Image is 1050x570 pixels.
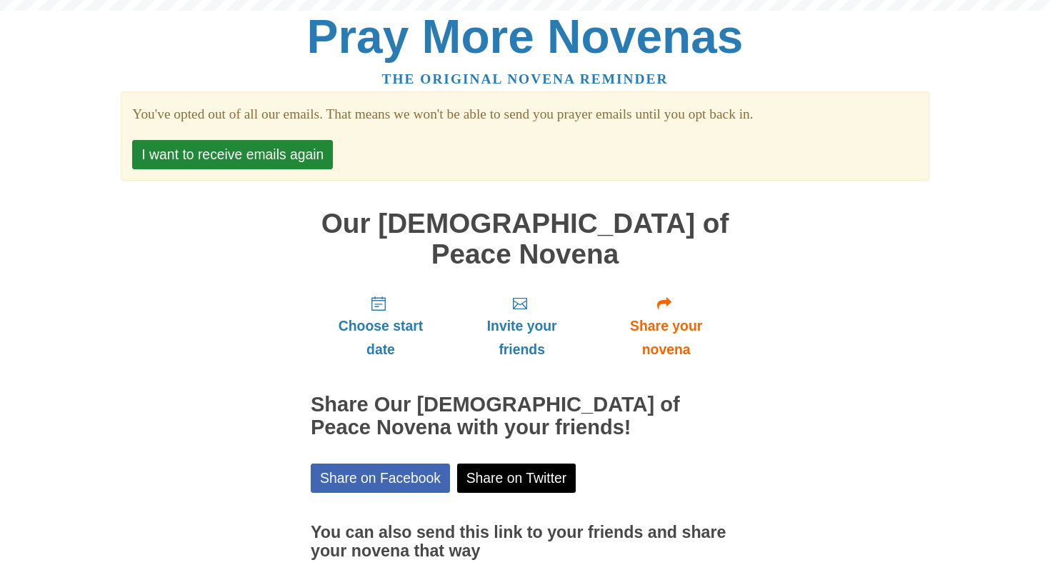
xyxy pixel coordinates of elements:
[311,284,451,369] a: Choose start date
[457,464,576,493] a: Share on Twitter
[311,394,739,439] h2: Share Our [DEMOGRAPHIC_DATA] of Peace Novena with your friends!
[307,10,744,63] a: Pray More Novenas
[311,464,450,493] a: Share on Facebook
[311,524,739,560] h3: You can also send this link to your friends and share your novena that way
[451,284,593,369] a: Invite your friends
[311,209,739,269] h1: Our [DEMOGRAPHIC_DATA] of Peace Novena
[132,103,917,126] section: You've opted out of all our emails. That means we won't be able to send you prayer emails until y...
[465,314,579,361] span: Invite your friends
[132,140,333,169] button: I want to receive emails again
[382,71,669,86] a: The original novena reminder
[325,314,436,361] span: Choose start date
[593,284,739,369] a: Share your novena
[607,314,725,361] span: Share your novena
